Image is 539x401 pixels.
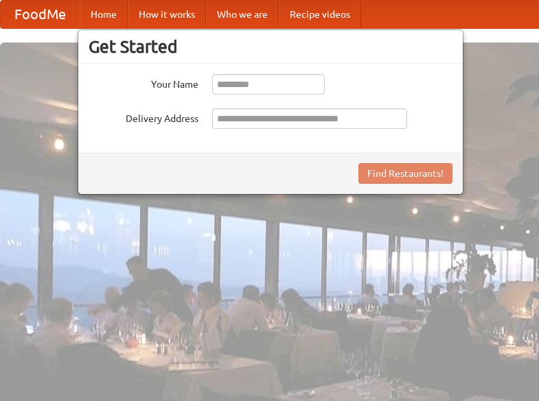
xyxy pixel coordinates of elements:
[89,74,198,91] label: Your Name
[279,1,361,28] a: Recipe videos
[358,163,452,184] button: Find Restaurants!
[89,36,452,57] h3: Get Started
[206,1,279,28] a: Who we are
[89,108,198,125] label: Delivery Address
[1,1,80,28] a: FoodMe
[80,1,128,28] a: Home
[128,1,206,28] a: How it works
